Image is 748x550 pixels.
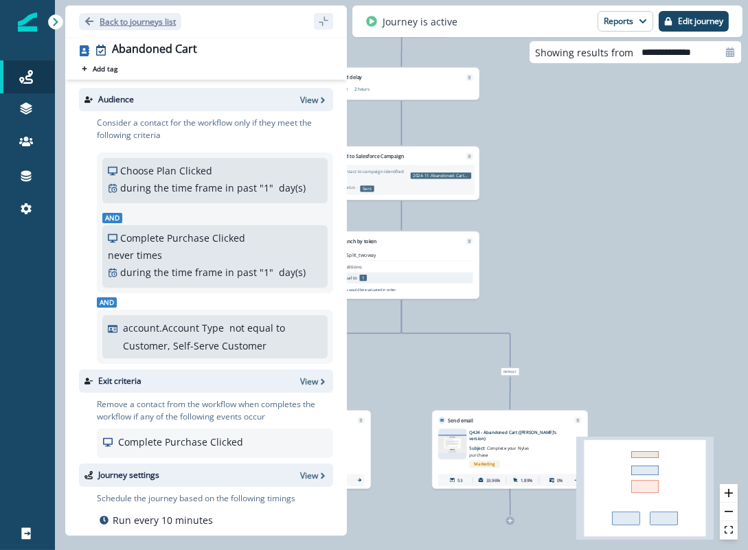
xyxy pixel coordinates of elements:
[401,300,510,367] g: Edge from d40aee0a-8a73-4eb0-8876-1f0a3677c181 to node-edge-label5051ef7c-9d14-42a1-8844-cc9a6319...
[18,12,37,32] img: Inflection
[438,435,466,452] img: email asset unavailable
[123,321,224,335] p: account.Account Type
[102,213,122,223] span: And
[448,417,473,424] p: Send email
[501,368,519,376] span: Default
[300,94,328,106] button: View
[120,265,223,279] p: during the time frame
[225,265,257,279] p: in past
[469,460,499,468] span: Marketing
[469,446,529,458] span: Complete your Nylas purchase
[300,376,318,387] p: View
[330,287,397,293] p: The values would be evaluated in order.
[229,321,285,335] p: not equal to
[108,248,134,262] p: never
[100,16,176,27] p: Back to journeys list
[215,411,371,489] div: Send emailRemoveemail asset unavailableQ424 - Abandoned Cart ([PERSON_NAME] version)Subject: Comp...
[324,67,479,100] div: Add delayRemoveDelay by:2 hours
[97,492,295,505] p: Schedule the journey based on the following timings
[678,16,723,26] p: Edit journey
[260,265,273,279] p: " 1 "
[339,238,376,245] p: Branch by token
[330,264,362,270] p: with conditions:
[279,181,306,195] p: day(s)
[235,368,352,376] div: is equal to 1
[339,74,362,82] p: Add delay
[93,65,117,73] p: Add tag
[659,11,729,32] button: Edit journey
[452,368,569,376] div: Default
[354,86,430,92] p: 2 hours
[598,11,653,32] button: Reports
[120,231,245,245] p: Complete Purchase Clicked
[97,398,333,423] p: Remove a contact from the workflow when completes the workflow if any of the following events occur
[113,513,213,527] p: Run every 10 minutes
[97,117,333,141] p: Consider a contact for the workflow only if they meet the following criteria
[457,477,462,483] p: 53
[260,181,273,195] p: " 1 "
[112,43,197,58] div: Abandoned Cart
[720,484,738,503] button: zoom in
[120,163,212,178] p: Choose Plan Clicked
[720,503,738,521] button: zoom out
[97,297,117,308] span: And
[79,63,120,74] button: Add tag
[432,411,588,489] div: Send emailRemoveemail asset unavailableQ424 - Abandoned Cart ([PERSON_NAME]'s version)Subject: Co...
[252,429,349,442] p: Q424 - Abandoned Cart ([PERSON_NAME] version)
[339,251,376,259] p: AB_Split_twoway
[279,265,306,279] p: day(s)
[486,477,501,483] p: 33.96%
[98,469,159,481] p: Journey settings
[469,429,566,442] p: Q424 - Abandoned Cart ([PERSON_NAME]'s version)
[360,185,374,192] p: Sent
[360,275,367,281] p: 1
[720,521,738,540] button: fit view
[293,300,402,367] g: Edge from d40aee0a-8a73-4eb0-8876-1f0a3677c181 to node-edge-labelb25a353c-27a4-46d4-9c92-c96bc8da...
[300,470,318,481] p: View
[300,376,328,387] button: View
[79,13,181,30] button: Go back
[123,339,267,353] p: Customer, Self-Serve Customer
[535,45,633,60] p: Showing results from
[137,248,162,262] p: times
[118,435,243,449] p: Complete Purchase Clicked
[521,477,533,483] p: 1.89%
[300,94,318,106] p: View
[336,275,357,281] p: is equal to
[324,146,479,200] div: Add to Salesforce CampaignRemoveAdd Contact to campaign identified by -2024-11-Abandoned-Cart-Jou...
[98,375,141,387] p: Exit criteria
[225,181,257,195] p: in past
[120,181,223,195] p: during the time frame
[469,442,545,458] p: Subject:
[314,13,333,30] button: sidebar collapse toggle
[332,168,408,181] p: Add Contact to campaign identified by -
[411,172,471,179] p: 2024-11-Abandoned-Cart-Journey-Leads
[300,470,328,481] button: View
[383,14,457,29] p: Journey is active
[339,152,404,160] p: Add to Salesforce Campaign
[324,231,479,299] div: Branch by tokenRemoveAB_Split_twowaywith conditions:is equal to 1The values would be evaluated in...
[98,93,134,106] p: Audience
[332,184,358,190] p: With Status -
[557,477,563,483] p: 0%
